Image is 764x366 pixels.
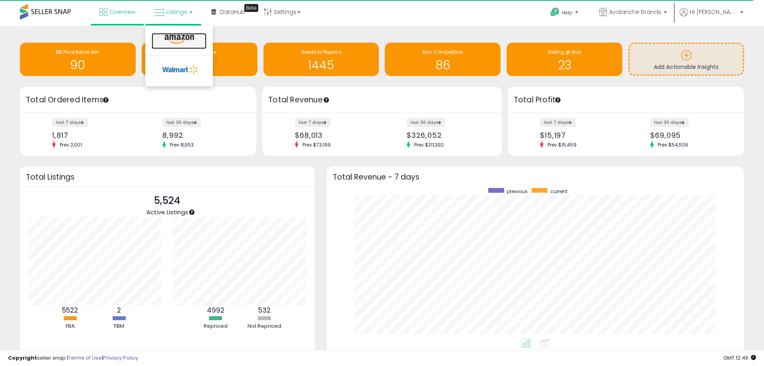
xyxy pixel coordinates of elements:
a: BB Price Below Min 90 [20,43,136,76]
div: Tooltip anchor [323,96,330,104]
span: Hi [PERSON_NAME] [690,8,738,16]
strong: Copyright [8,354,37,362]
a: Inventory Age 574 [142,43,257,76]
h3: Total Ordered Items [26,94,250,106]
h3: Total Revenue - 7 days [333,174,738,180]
label: last 30 days [650,118,689,127]
div: Tooltip anchor [102,96,109,104]
span: current [550,188,567,195]
span: DataHub [220,8,245,16]
label: last 30 days [407,118,445,127]
div: Tooltip anchor [554,96,561,104]
h3: Total Profit [514,94,738,106]
b: 4992 [207,305,224,315]
span: 2025-09-12 12:46 GMT [723,354,756,362]
label: last 7 days [52,118,88,127]
span: Add Actionable Insights [654,63,719,71]
div: $326,052 [407,131,488,139]
div: Repriced [192,323,240,330]
a: Help [544,1,586,26]
a: Terms of Use [68,354,102,362]
b: 532 [258,305,271,315]
span: Prev: 2,001 [56,141,86,148]
div: 1,817 [52,131,132,139]
h3: Total Listings [26,174,309,180]
span: Non Competitive [423,49,463,55]
p: 5,524 [146,193,188,208]
div: Tooltip anchor [188,209,195,216]
span: BB Price Below Min [56,49,99,55]
div: Tooltip anchor [244,4,258,12]
h1: 90 [24,59,132,72]
span: Listings [166,8,187,16]
span: Overview [109,8,135,16]
b: 5522 [62,305,78,315]
div: Not Repriced [241,323,288,330]
span: Prev: $54,506 [654,141,692,148]
h3: Total Revenue [268,94,496,106]
span: Needs to Reprice [301,49,341,55]
span: Inventory Age [183,49,216,55]
span: Avalanche Brands [609,8,661,16]
h1: 23 [511,59,618,72]
div: FBA [46,323,94,330]
h1: 86 [389,59,497,72]
a: Needs to Reprice 1445 [263,43,379,76]
div: seller snap | | [8,354,138,362]
label: last 30 days [162,118,201,127]
span: Selling @ Max [548,49,581,55]
span: Prev: $15,459 [544,141,581,148]
span: Active Listings [146,208,188,216]
span: previous [507,188,528,195]
i: Get Help [550,7,560,17]
span: Prev: $311,392 [410,141,448,148]
div: $69,095 [650,131,730,139]
span: Prev: 8,653 [166,141,198,148]
div: 8,992 [162,131,242,139]
label: last 7 days [295,118,331,127]
a: Hi [PERSON_NAME] [680,8,743,26]
div: $15,197 [540,131,620,139]
label: last 7 days [540,118,576,127]
a: Selling @ Max 23 [507,43,622,76]
span: Prev: $73,199 [298,141,335,148]
div: $68,013 [295,131,376,139]
a: Non Competitive 86 [385,43,501,76]
h1: 1445 [267,59,375,72]
span: Help [562,9,573,16]
a: Privacy Policy [103,354,138,362]
div: FBM [95,323,143,330]
a: Add Actionable Insights [630,44,743,74]
b: 2 [117,305,121,315]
